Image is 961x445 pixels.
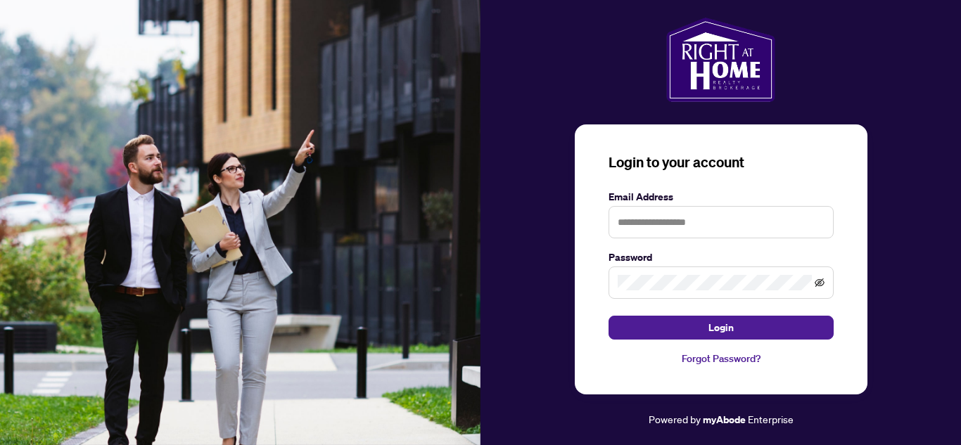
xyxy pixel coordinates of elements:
[609,189,834,205] label: Email Address
[815,278,825,288] span: eye-invisible
[609,351,834,366] a: Forgot Password?
[666,18,775,102] img: ma-logo
[609,250,834,265] label: Password
[748,413,794,425] span: Enterprise
[609,153,834,172] h3: Login to your account
[649,413,701,425] span: Powered by
[609,316,834,340] button: Login
[703,412,746,427] a: myAbode
[708,316,734,339] span: Login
